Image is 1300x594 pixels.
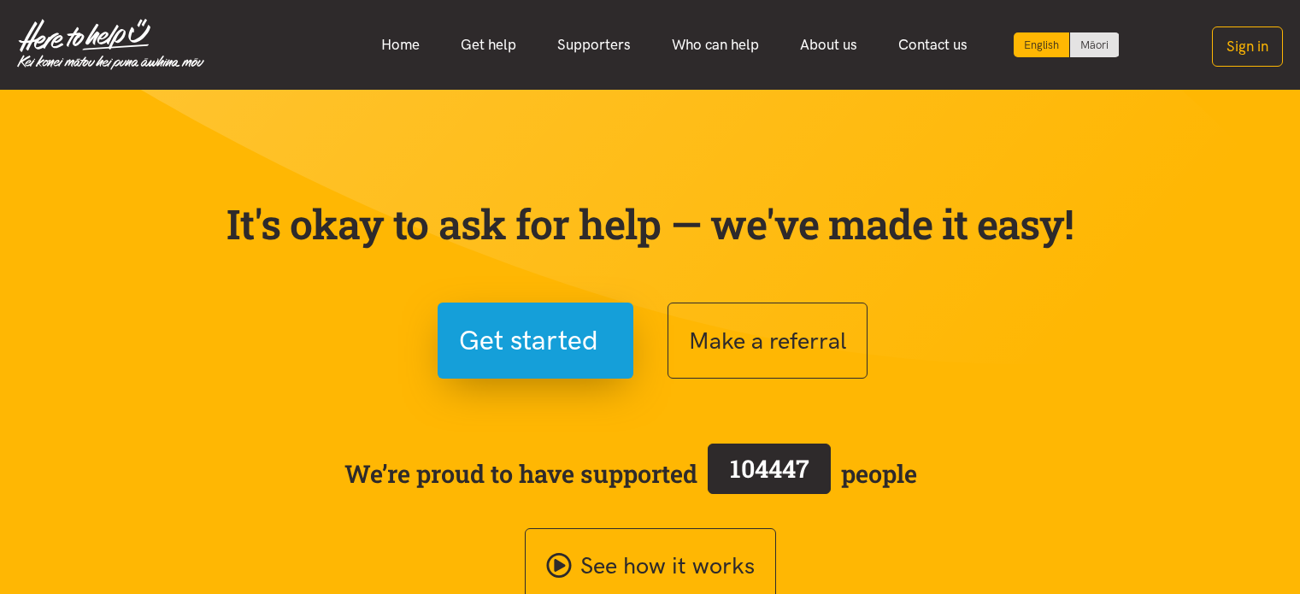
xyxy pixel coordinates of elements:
[344,440,917,507] span: We’re proud to have supported people
[668,303,868,379] button: Make a referral
[1070,32,1119,57] a: Switch to Te Reo Māori
[537,26,651,63] a: Supporters
[361,26,440,63] a: Home
[440,26,537,63] a: Get help
[1014,32,1070,57] div: Current language
[878,26,988,63] a: Contact us
[223,199,1078,249] p: It's okay to ask for help — we've made it easy!
[730,452,809,485] span: 104447
[438,303,633,379] button: Get started
[1014,32,1120,57] div: Language toggle
[1212,26,1283,67] button: Sign in
[459,319,598,362] span: Get started
[17,19,204,70] img: Home
[697,440,841,507] a: 104447
[651,26,779,63] a: Who can help
[779,26,878,63] a: About us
